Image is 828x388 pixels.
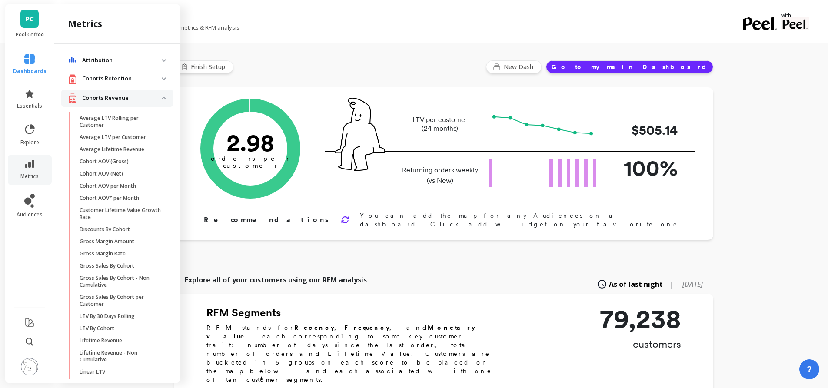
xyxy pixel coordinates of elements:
span: As of last night [609,279,663,289]
p: 79,238 [600,306,681,332]
img: down caret icon [162,97,166,99]
span: PC [26,14,34,24]
img: pal seatted on line [335,98,385,171]
p: Cohorts Revenue [82,94,162,103]
span: [DATE] [682,279,703,289]
tspan: customer [223,162,278,169]
p: Lifetime Revenue [80,337,122,344]
span: ? [807,363,812,375]
img: navigation item icon [68,73,77,84]
p: Recommendations [204,215,330,225]
p: Cohorts Retention [82,74,162,83]
p: Discounts By Cohort [80,226,130,233]
span: essentials [17,103,42,109]
img: partner logo [781,17,809,30]
p: Gross Sales By Cohort per Customer [80,294,163,308]
p: RFM stands for , , and , each corresponding to some key customer trait: number of days since the ... [206,323,502,384]
p: Attribution [82,56,162,65]
span: | [670,279,674,289]
span: explore [20,139,39,146]
h2: metrics [68,18,102,30]
b: Frequency [344,324,389,331]
img: down caret icon [162,77,166,80]
p: LTV By Cohort [80,325,114,332]
p: Cohort AOV per Month [80,182,136,189]
button: New Dash [486,60,542,73]
p: Gross Sales By Cohort - Non Cumulative [80,275,163,289]
img: profile picture [21,358,38,375]
span: Finish Setup [191,63,228,71]
p: Cohort AOV* per Month [80,195,139,202]
p: Gross Sales By Cohort [80,262,134,269]
p: Returning orders weekly (vs New) [399,165,481,186]
h2: RFM Segments [206,306,502,320]
p: Gross Margin Rate [80,250,126,257]
img: down caret icon [162,59,166,62]
button: Finish Setup [174,60,233,73]
p: with [781,13,809,17]
b: Recency [294,324,334,331]
img: navigation item icon [68,93,77,104]
button: ? [799,359,819,379]
p: customers [600,337,681,351]
p: $505.14 [608,120,678,140]
img: navigation item icon [68,57,77,64]
button: Go to my main Dashboard [546,60,713,73]
p: LTV per customer (24 months) [399,116,481,133]
p: Explore all of your customers using our RFM analysis [185,275,367,285]
p: 100% [608,152,678,184]
p: Linear LTV [80,368,105,375]
p: Cohort AOV (Net) [80,170,123,177]
span: New Dash [504,63,536,71]
text: 2.98 [226,128,274,157]
p: Peel Coffee [14,31,46,38]
span: dashboards [13,68,47,75]
p: LTV By 30 Days Rolling [80,313,135,320]
p: You can add the map for any Audiences on a dashboard. Click add widget on your favorite one. [360,211,685,229]
tspan: orders per [211,155,290,162]
p: Average LTV Rolling per Customer [80,115,163,129]
span: metrics [20,173,39,180]
p: Customer Lifetime Value Growth Rate [80,207,163,221]
p: Average LTV per Customer [80,134,146,141]
p: Average Lifetime Revenue [80,146,144,153]
p: Cohort AOV (Gross) [80,158,129,165]
p: Gross Margin Amount [80,238,134,245]
p: Lifetime Revenue - Non Cumulative [80,349,163,363]
span: audiences [17,211,43,218]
